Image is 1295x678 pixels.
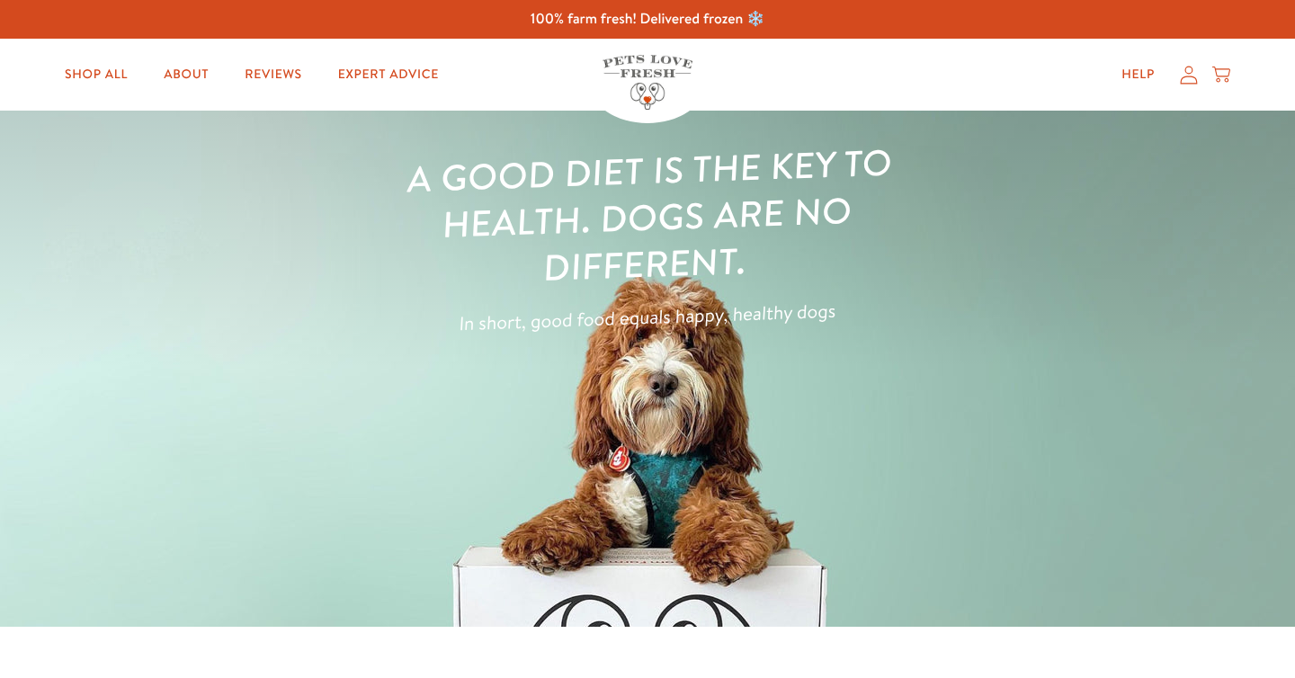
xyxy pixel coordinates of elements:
a: Shop All [50,57,142,93]
a: Reviews [230,57,316,93]
img: Pets Love Fresh [603,55,692,110]
a: About [149,57,223,93]
a: Expert Advice [324,57,453,93]
a: Help [1107,57,1169,93]
p: In short, good food equals happy, healthy dogs [388,292,907,343]
h1: A good diet is the key to health. Dogs are no different. [385,138,910,296]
